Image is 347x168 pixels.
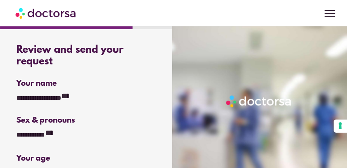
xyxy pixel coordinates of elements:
[16,44,157,68] div: Review and send your request
[16,4,77,22] img: Doctorsa.com
[16,79,157,88] div: Your name
[224,94,294,109] img: Logo-Doctorsa-trans-White-partial-flat.png
[16,154,85,163] div: Your age
[323,6,337,21] span: menu
[334,120,347,133] button: Your consent preferences for tracking technologies
[16,116,157,125] div: Sex & pronouns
